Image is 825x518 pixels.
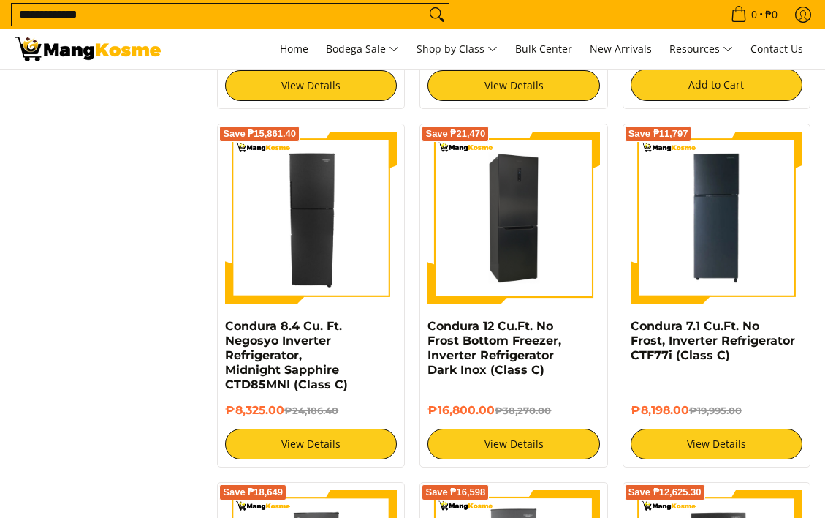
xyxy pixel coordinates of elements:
a: Home [273,29,316,69]
del: ₱24,186.40 [284,405,338,416]
span: Save ₱12,625.30 [628,488,702,497]
img: Condura 8.4 Cu. Ft. Negosyo Inverter Refrigerator, Midnight Sapphire CTD85MNI (Class C) [225,132,397,304]
a: Shop by Class [409,29,505,69]
span: Save ₱21,470 [425,129,485,138]
a: Condura 12 Cu.Ft. No Frost Bottom Freezer, Inverter Refrigerator Dark Inox (Class C) [427,319,561,377]
button: Add to Cart [631,69,802,101]
nav: Main Menu [175,29,810,69]
span: Resources [669,40,733,59]
a: Contact Us [743,29,810,69]
img: Search: 19 results found for &quot;chest freezer&quot; | Mang Kosme [15,37,161,61]
span: Save ₱18,649 [223,488,283,497]
span: ₱0 [763,10,780,20]
span: New Arrivals [590,42,652,56]
img: Condura 7.1 Cu.Ft. No Frost, Inverter Refrigerator CTF77i (Class C) [631,132,802,304]
span: Contact Us [750,42,803,56]
a: Condura 7.1 Cu.Ft. No Frost, Inverter Refrigerator CTF77i (Class C) [631,319,795,362]
span: Save ₱15,861.40 [223,129,296,138]
a: View Details [225,70,397,101]
a: Condura 8.4 Cu. Ft. Negosyo Inverter Refrigerator, Midnight Sapphire CTD85MNI (Class C) [225,319,348,391]
button: Search [425,4,449,26]
span: 0 [749,10,759,20]
span: Shop by Class [417,40,498,59]
span: Save ₱11,797 [628,129,688,138]
del: ₱38,270.00 [495,405,551,416]
a: View Details [427,429,599,459]
h6: ₱8,325.00 [225,403,397,418]
a: Resources [662,29,740,69]
a: Bulk Center [508,29,579,69]
span: Save ₱16,598 [425,488,485,497]
a: View Details [225,429,397,459]
img: Condura 12 Cu.Ft. No Frost Bottom Freezer, Inverter Refrigerator Dark Inox (Class C) - 0 [427,132,599,304]
a: New Arrivals [582,29,659,69]
a: View Details [427,70,599,101]
h6: ₱8,198.00 [631,403,802,418]
span: Bodega Sale [326,40,399,59]
del: ₱19,995.00 [689,405,742,416]
a: View Details [631,429,802,459]
span: Home [280,42,308,56]
span: • [726,7,782,23]
h6: ₱16,800.00 [427,403,599,418]
span: Bulk Center [515,42,572,56]
a: Bodega Sale [319,29,406,69]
